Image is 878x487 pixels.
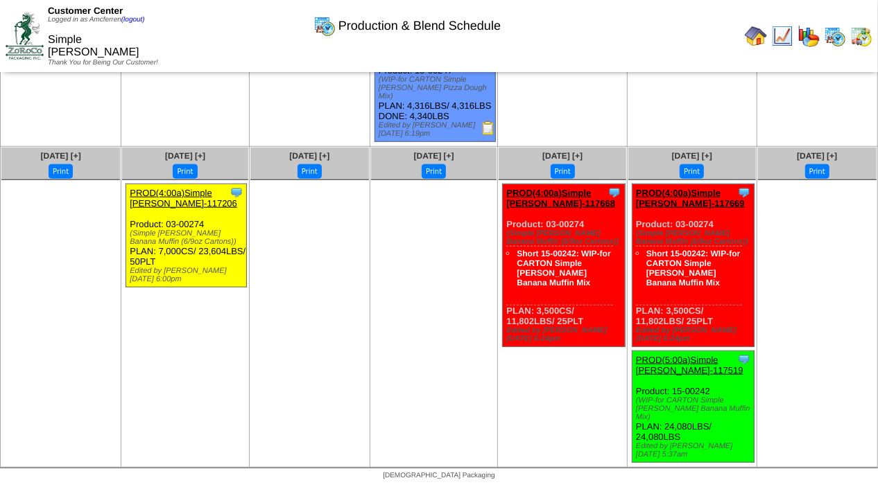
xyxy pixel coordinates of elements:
[48,16,145,24] span: Logged in as Amcferren
[745,25,767,47] img: home.gif
[6,12,44,59] img: ZoRoCo_Logo(Green%26Foil)%20jpg.webp
[130,229,246,246] div: (Simple [PERSON_NAME] Banana Muffin (6/9oz Cartons))
[737,186,751,200] img: Tooltip
[797,151,837,161] a: [DATE] [+]
[383,472,494,479] span: [DEMOGRAPHIC_DATA] Packaging
[636,326,754,343] div: Edited by [PERSON_NAME] [DATE] 6:24pm
[503,184,625,347] div: Product: 03-00274 PLAN: 3,500CS / 11,802LBS / 25PLT
[737,353,751,366] img: Tooltip
[48,34,139,58] span: Simple [PERSON_NAME]
[422,164,446,179] button: Print
[379,76,495,100] div: (WIP-for CARTON Simple [PERSON_NAME] Pizza Dough Mix)
[805,164,829,179] button: Print
[298,164,322,179] button: Print
[632,184,755,347] div: Product: 03-00274 PLAN: 3,500CS / 11,802LBS / 25PLT
[672,151,712,161] a: [DATE] [+]
[379,121,495,138] div: Edited by [PERSON_NAME] [DATE] 6:19pm
[632,351,755,463] div: Product: 15-00242 PLAN: 24,080LBS / 24,080LBS
[130,188,237,209] a: PROD(4:00a)Simple [PERSON_NAME]-117206
[551,164,575,179] button: Print
[506,229,624,246] div: (Simple [PERSON_NAME] Banana Muffin (6/9oz Cartons))
[824,25,846,47] img: calendarprod.gif
[49,164,73,179] button: Print
[414,151,454,161] a: [DATE] [+]
[636,188,745,209] a: PROD(4:00a)Simple [PERSON_NAME]-117669
[126,184,247,287] div: Product: 03-00274 PLAN: 7,000CS / 23,604LBS / 50PLT
[165,151,205,161] a: [DATE] [+]
[289,151,329,161] a: [DATE] [+]
[680,164,704,179] button: Print
[636,442,754,459] div: Edited by [PERSON_NAME] [DATE] 5:37am
[506,326,624,343] div: Edited by [PERSON_NAME] [DATE] 6:24pm
[771,25,793,47] img: line_graph.gif
[798,25,820,47] img: graph.gif
[636,396,754,421] div: (WIP-for CARTON Simple [PERSON_NAME] Banana Muffin Mix)
[130,267,246,283] div: Edited by [PERSON_NAME] [DATE] 6:00pm
[542,151,583,161] a: [DATE] [+]
[636,355,743,375] a: PROD(5:00a)Simple [PERSON_NAME]-117519
[338,19,501,33] span: Production & Blend Schedule
[48,6,123,16] span: Customer Center
[230,186,243,200] img: Tooltip
[646,249,740,287] a: Short 15-00242: WIP-for CARTON Simple [PERSON_NAME] Banana Muffin Mix
[48,59,158,67] span: Thank You for Being Our Customer!
[121,16,145,24] a: (logout)
[173,164,197,179] button: Print
[506,188,615,209] a: PROD(4:00a)Simple [PERSON_NAME]-117668
[850,25,872,47] img: calendarinout.gif
[517,249,610,287] a: Short 15-00242: WIP-for CARTON Simple [PERSON_NAME] Banana Muffin Mix
[608,186,621,200] img: Tooltip
[636,229,754,246] div: (Simple [PERSON_NAME] Banana Muffin (6/9oz Cartons))
[41,151,81,161] a: [DATE] [+]
[375,30,495,142] div: Product: 15-00247 PLAN: 4,316LBS / 4,316LBS DONE: 4,340LBS
[313,15,336,37] img: calendarprod.gif
[481,121,495,135] img: Production Report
